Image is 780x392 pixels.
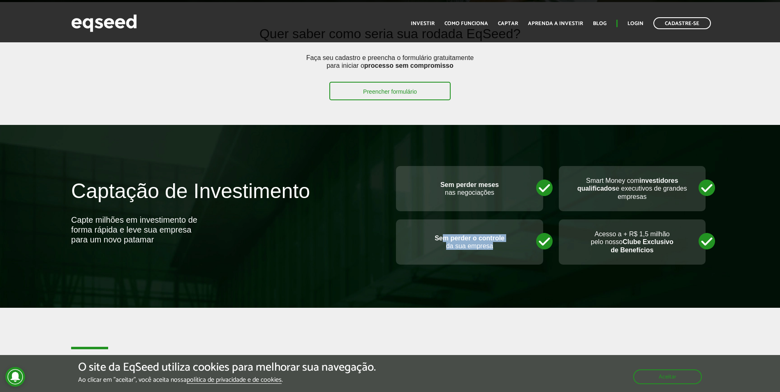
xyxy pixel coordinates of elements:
[440,181,499,188] strong: Sem perder meses
[71,215,203,244] div: Capte milhões em investimento de forma rápida e leve sua empresa para um novo patamar
[498,21,518,26] a: Captar
[404,181,535,196] p: nas negociações
[567,230,697,254] p: Acesso a + R$ 1,5 milhão pelo nosso
[411,21,435,26] a: Investir
[444,21,488,26] a: Como funciona
[653,17,711,29] a: Cadastre-se
[303,54,476,82] p: Faça seu cadastro e preencha o formulário gratuitamente para iniciar o
[71,12,137,34] img: EqSeed
[528,21,583,26] a: Aprenda a investir
[435,235,505,242] strong: Sem perder o controle
[404,234,535,250] p: da sua empresa
[78,361,376,374] h5: O site da EqSeed utiliza cookies para melhorar sua navegação.
[567,177,697,201] p: Smart Money com e executivos de grandes empresas
[364,62,454,69] strong: processo sem compromisso
[187,377,282,384] a: política de privacidade e de cookies
[611,238,674,253] strong: Clube Exclusivo de Benefícios
[633,369,702,384] button: Aceitar
[627,21,643,26] a: Login
[593,21,606,26] a: Blog
[577,177,678,192] strong: investidores qualificados
[71,180,384,215] h2: Captação de Investimento
[329,82,451,100] a: Preencher formulário
[78,376,376,384] p: Ao clicar em "aceitar", você aceita nossa .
